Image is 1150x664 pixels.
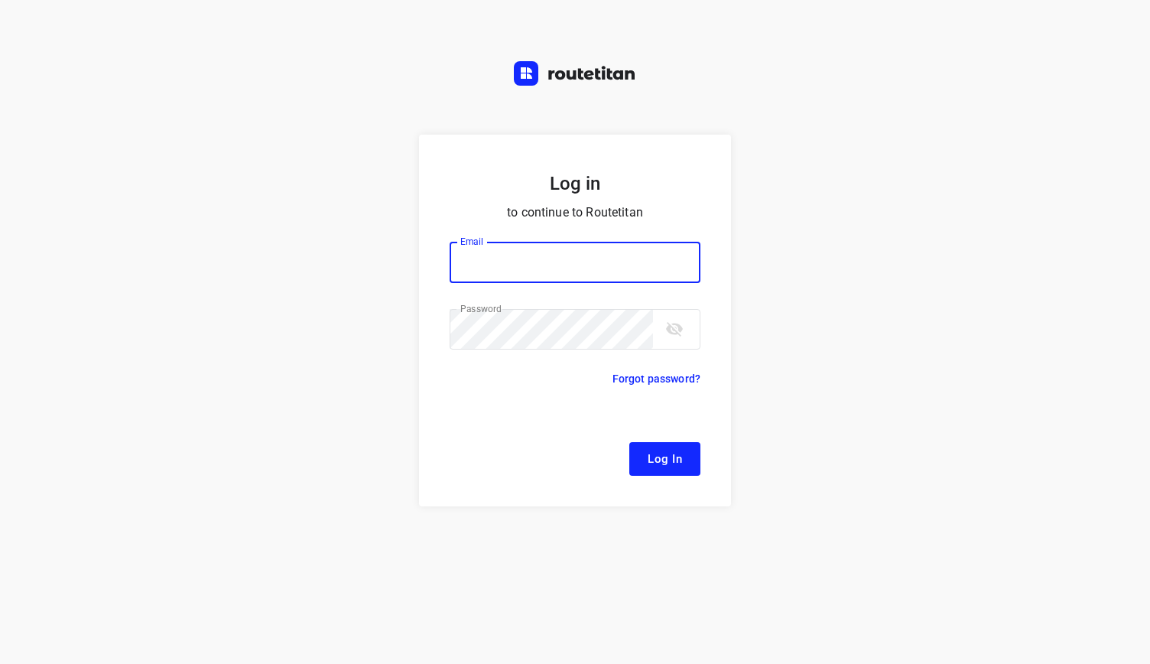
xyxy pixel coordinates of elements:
[659,314,690,344] button: toggle password visibility
[450,202,700,223] p: to continue to Routetitan
[612,369,700,388] p: Forgot password?
[629,442,700,476] button: Log In
[514,61,636,86] img: Routetitan
[450,171,700,196] h5: Log in
[648,449,682,469] span: Log In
